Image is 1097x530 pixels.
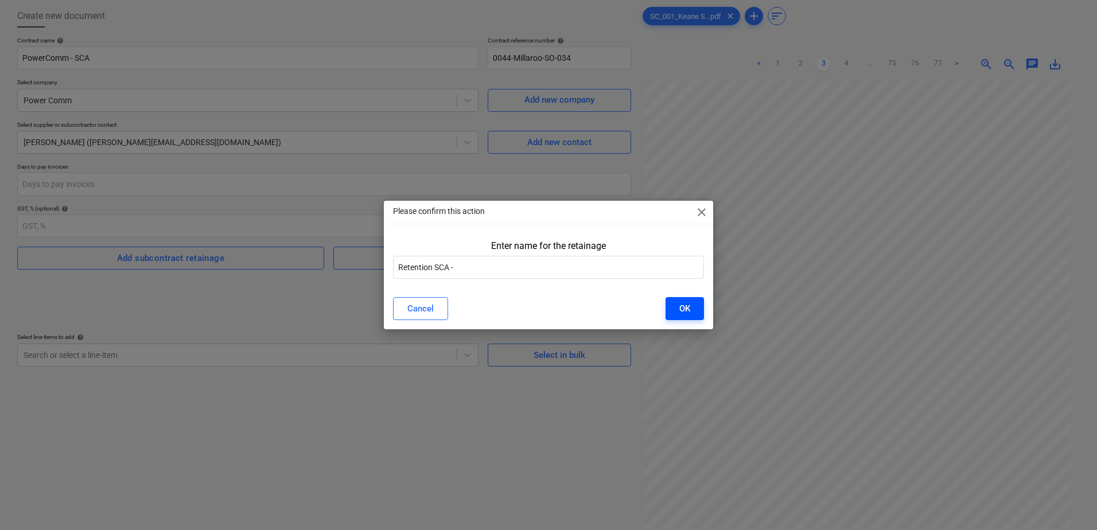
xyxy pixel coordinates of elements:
[393,205,485,217] p: Please confirm this action
[666,297,704,320] button: OK
[393,297,448,320] button: Cancel
[695,205,709,219] span: close
[407,301,434,316] div: Cancel
[491,240,606,251] div: Enter name for the retainage
[679,301,690,316] div: OK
